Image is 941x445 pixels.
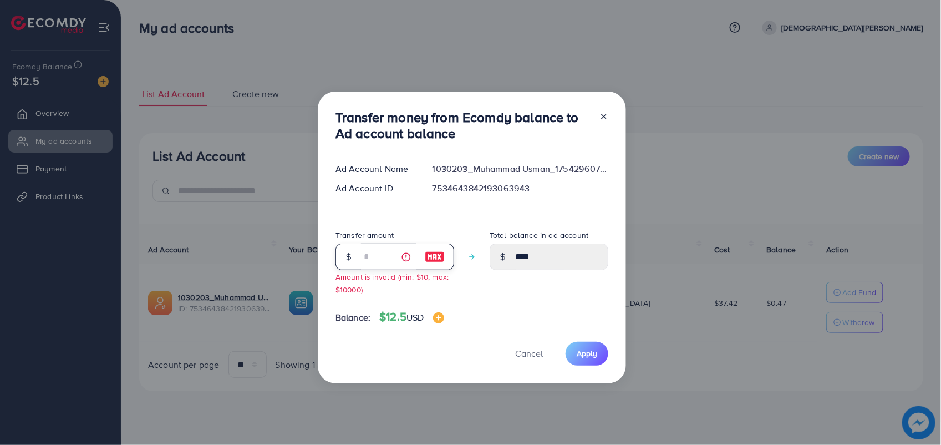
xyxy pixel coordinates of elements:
[406,311,424,323] span: USD
[490,230,588,241] label: Total balance in ad account
[379,310,444,324] h4: $12.5
[424,163,617,175] div: 1030203_Muhammad Usman_1754296073204
[515,347,543,360] span: Cancel
[327,182,424,195] div: Ad Account ID
[335,311,370,324] span: Balance:
[433,312,444,323] img: image
[335,271,449,295] small: Amount is invalid (min: $10, max: $10000)
[425,250,445,264] img: image
[335,230,394,241] label: Transfer amount
[327,163,424,175] div: Ad Account Name
[566,342,608,366] button: Apply
[335,109,591,141] h3: Transfer money from Ecomdy balance to Ad account balance
[501,342,557,366] button: Cancel
[577,348,597,359] span: Apply
[424,182,617,195] div: 7534643842193063943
